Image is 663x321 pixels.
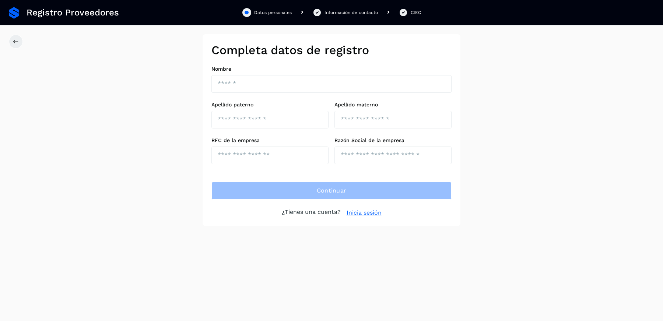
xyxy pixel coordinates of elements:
label: RFC de la empresa [211,137,329,144]
div: Información de contacto [325,9,378,16]
button: Continuar [211,182,452,200]
span: Registro Proveedores [27,7,119,18]
label: Nombre [211,66,452,72]
div: CIEC [411,9,421,16]
a: Inicia sesión [347,208,382,217]
label: Apellido materno [334,102,452,108]
p: ¿Tienes una cuenta? [282,208,341,217]
h2: Completa datos de registro [211,43,452,57]
span: Continuar [317,187,347,195]
label: Razón Social de la empresa [334,137,452,144]
label: Apellido paterno [211,102,329,108]
div: Datos personales [254,9,292,16]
